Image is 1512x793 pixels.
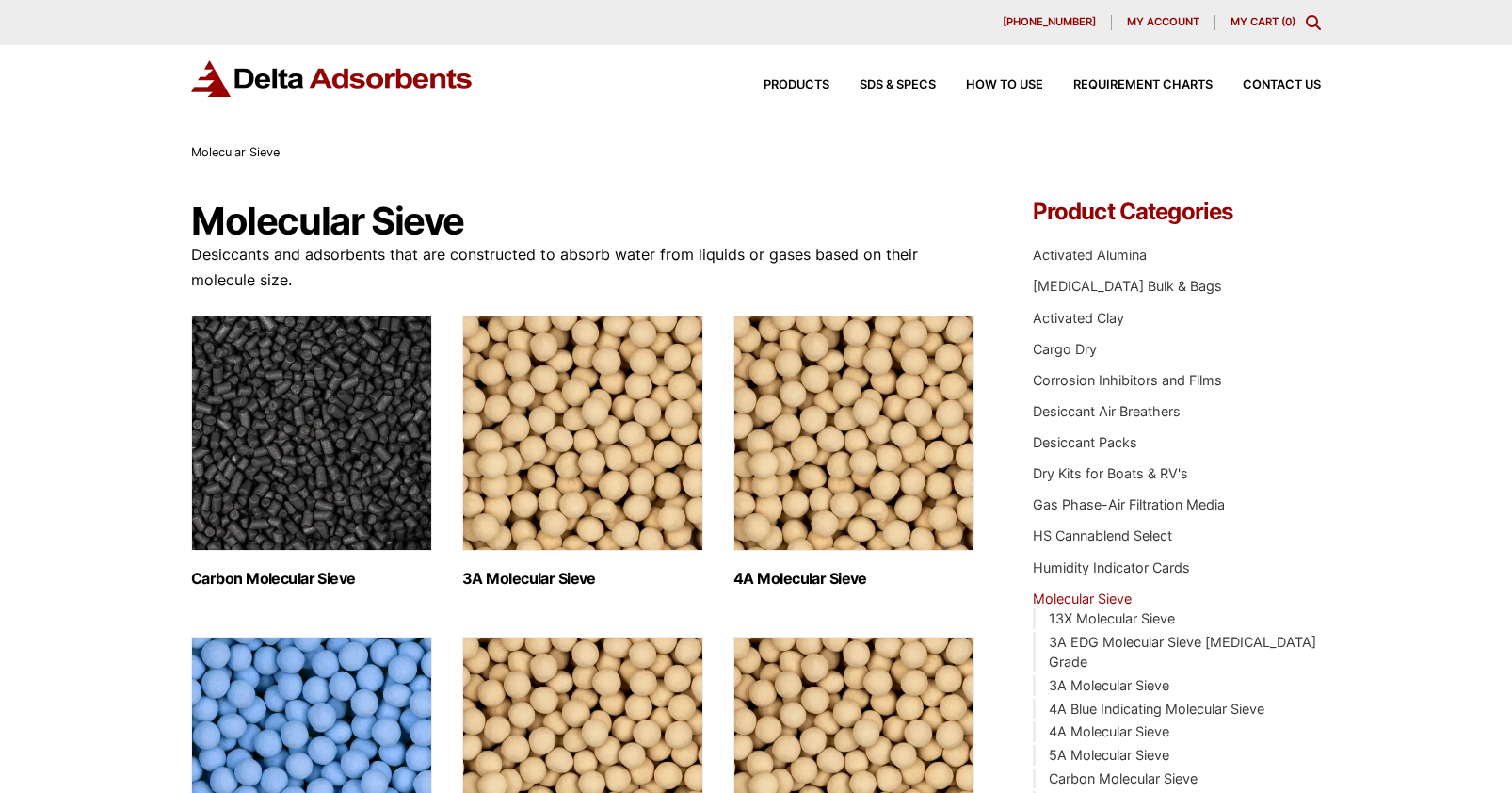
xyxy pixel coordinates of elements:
h2: 4A Molecular Sieve [733,570,974,588]
span: SDS & SPECS [860,79,936,91]
img: Delta Adsorbents [191,60,474,97]
img: 4A Molecular Sieve [733,316,974,551]
a: Corrosion Inhibitors and Films [1033,372,1222,388]
a: My Cart (0) [1231,15,1295,28]
a: Activated Alumina [1033,247,1147,263]
a: 4A Blue Indicating Molecular Sieve [1049,701,1264,717]
a: [PHONE_NUMBER] [988,15,1112,30]
a: Visit product category 3A Molecular Sieve [462,316,703,588]
h2: 3A Molecular Sieve [462,570,703,588]
a: Visit product category Carbon Molecular Sieve [191,316,432,588]
span: Molecular Sieve [191,145,280,159]
a: Requirement Charts [1043,79,1213,91]
a: Contact Us [1213,79,1321,91]
a: My account [1112,15,1215,30]
a: HS Cannablend Select [1033,527,1172,543]
span: Requirement Charts [1073,79,1213,91]
a: Activated Clay [1033,310,1124,326]
a: Carbon Molecular Sieve [1049,770,1198,786]
img: Carbon Molecular Sieve [191,316,432,551]
p: Desiccants and adsorbents that are constructed to absorb water from liquids or gases based on the... [191,242,976,293]
h4: Product Categories [1033,201,1321,223]
a: 3A EDG Molecular Sieve [MEDICAL_DATA] Grade [1049,634,1316,671]
span: Contact Us [1243,79,1321,91]
a: 3A Molecular Sieve [1049,677,1169,693]
span: 0 [1285,15,1292,28]
span: Products [764,79,829,91]
span: My account [1127,17,1199,27]
a: 5A Molecular Sieve [1049,747,1169,763]
span: [PHONE_NUMBER] [1003,17,1096,27]
a: Desiccant Air Breathers [1033,403,1181,419]
a: How to Use [936,79,1043,91]
h2: Carbon Molecular Sieve [191,570,432,588]
a: Products [733,79,829,91]
a: 13X Molecular Sieve [1049,610,1175,626]
a: Visit product category 4A Molecular Sieve [733,316,974,588]
a: Molecular Sieve [1033,591,1132,607]
a: Desiccant Packs [1033,434,1137,450]
a: [MEDICAL_DATA] Bulk & Bags [1033,278,1222,294]
a: Humidity Indicator Cards [1033,559,1190,575]
h1: Molecular Sieve [191,201,976,242]
a: SDS & SPECS [829,79,936,91]
span: How to Use [966,79,1043,91]
a: 4A Molecular Sieve [1049,723,1169,739]
a: Gas Phase-Air Filtration Media [1033,496,1225,512]
img: 3A Molecular Sieve [462,316,703,551]
a: Dry Kits for Boats & RV's [1033,465,1188,481]
div: Toggle Modal Content [1306,15,1321,30]
a: Cargo Dry [1033,341,1097,357]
